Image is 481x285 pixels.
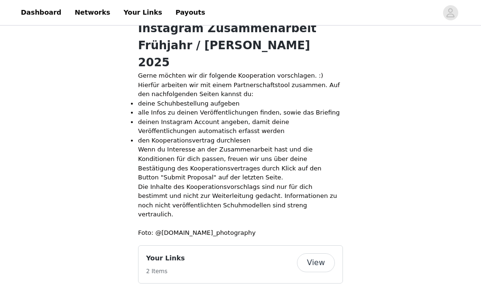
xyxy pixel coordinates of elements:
div: avatar [446,5,455,20]
button: View [297,253,335,272]
h4: Your Links [146,253,185,263]
li: deinen Instagram Account angeben, damit deine Veröffentlichungen automatisch erfasst werden [138,117,343,136]
a: Dashboard [15,2,67,23]
h5: 2 Items [146,267,185,276]
li: alle Infos zu deinen Veröffentlichungen finden, sowie das Briefing [138,108,343,117]
p: Die Inhalte des Kooperationsvorschlags sind nur für dich bestimmt und nicht zur Weiterleitung ged... [138,182,343,219]
p: Foto: @[DOMAIN_NAME]_photography [138,228,343,238]
p: Wenn du Interesse an der Zusammenarbeit hast und die Konditionen für dich passen, freuen wir uns ... [138,145,343,182]
p: Hierfür arbeiten wir mit einem Partnerschaftstool zusammen. Auf den nachfolgenden Seiten kannst du: [138,80,343,99]
li: den Kooperationsvertrag durchlesen [138,136,343,145]
h1: Instagram Zusammenarbeit Frühjahr / [PERSON_NAME] 2025 [138,20,343,71]
li: deine Schuhbestellung aufgeben [138,99,343,108]
a: Payouts [170,2,211,23]
p: Gerne möchten wir dir folgende Kooperation vorschlagen. :) [138,71,343,80]
a: Your Links [118,2,168,23]
a: Networks [69,2,116,23]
